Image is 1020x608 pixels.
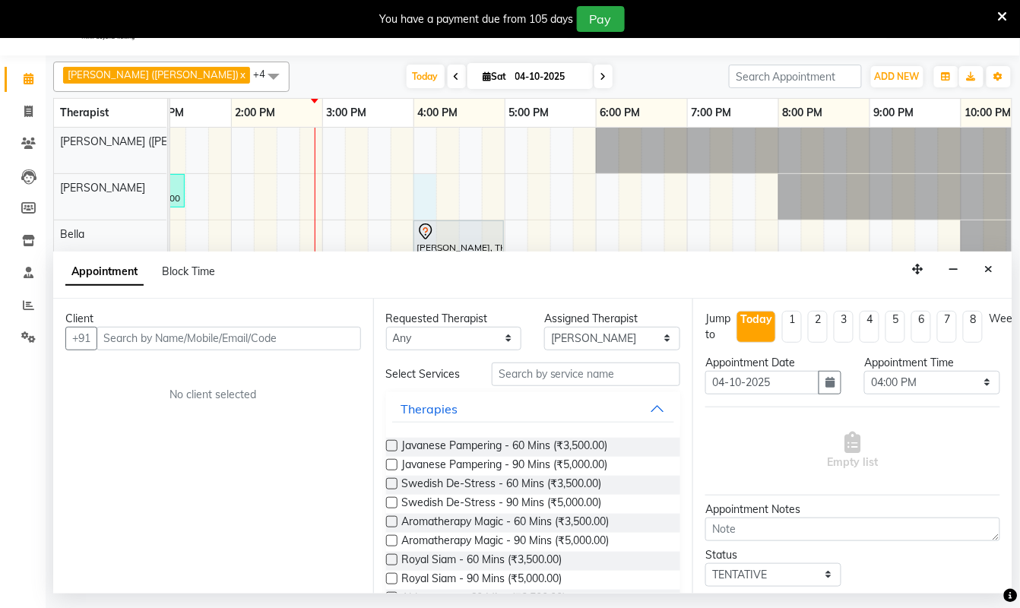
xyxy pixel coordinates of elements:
span: Sat [480,71,511,82]
span: Javanese Pampering - 90 Mins (₹5,000.00) [402,457,608,476]
span: [PERSON_NAME] ([PERSON_NAME]) [68,68,239,81]
div: Therapies [401,400,458,418]
a: 9:00 PM [870,102,918,124]
span: Empty list [828,432,879,470]
div: Appointment Time [864,355,1000,371]
span: Royal Siam - 60 Mins (₹3,500.00) [402,552,562,571]
div: Appointment Date [705,355,841,371]
a: 3:00 PM [323,102,371,124]
a: 2:00 PM [232,102,280,124]
div: Appointment Notes [705,502,1000,518]
div: Status [705,547,841,563]
button: Pay [577,6,625,32]
a: x [239,68,245,81]
div: Assigned Therapist [544,311,680,327]
span: Appointment [65,258,144,286]
a: 6:00 PM [597,102,645,124]
span: Javanese Pampering - 60 Mins (₹3,500.00) [402,438,608,457]
li: 4 [860,311,879,343]
span: Therapist [60,106,109,119]
li: 5 [885,311,905,343]
span: Swedish De-Stress - 90 Mins (₹5,000.00) [402,495,602,514]
input: 2025-10-04 [511,65,587,88]
div: Jump to [705,311,730,343]
button: +91 [65,327,97,350]
li: 1 [782,311,802,343]
li: 3 [834,311,854,343]
button: Therapies [392,395,675,423]
a: 7:00 PM [688,102,736,124]
input: yyyy-mm-dd [705,371,819,394]
span: [PERSON_NAME] ([PERSON_NAME]) [60,135,239,148]
input: Search by service name [492,363,680,386]
span: Royal Siam - 90 Mins (₹5,000.00) [402,571,562,590]
span: ADD NEW [875,71,920,82]
li: 8 [963,311,983,343]
button: ADD NEW [871,66,923,87]
span: Aromatherapy Magic - 60 Mins (₹3,500.00) [402,514,610,533]
div: Requested Therapist [386,311,522,327]
a: 10:00 PM [961,102,1015,124]
span: Block Time [162,264,215,278]
li: 7 [937,311,957,343]
span: [PERSON_NAME] [60,181,145,195]
a: 4:00 PM [414,102,462,124]
a: 8:00 PM [779,102,827,124]
input: Search Appointment [729,65,862,88]
span: Today [407,65,445,88]
button: Close [978,258,1000,281]
span: +4 [253,68,277,80]
div: Select Services [375,366,480,382]
div: [PERSON_NAME], TK04, 04:00 PM-05:00 PM, Javanese Pampering - 60 Mins [415,223,502,255]
input: Search by Name/Mobile/Email/Code [97,327,361,350]
div: You have a payment due from 105 days [380,11,574,27]
span: Aromatherapy Magic - 90 Mins (₹5,000.00) [402,533,610,552]
li: 6 [911,311,931,343]
div: Today [740,312,772,328]
span: Swedish De-Stress - 60 Mins (₹3,500.00) [402,476,602,495]
li: 2 [808,311,828,343]
a: 5:00 PM [505,102,553,124]
div: No client selected [102,387,325,403]
span: Bella [60,227,84,241]
div: Client [65,311,361,327]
